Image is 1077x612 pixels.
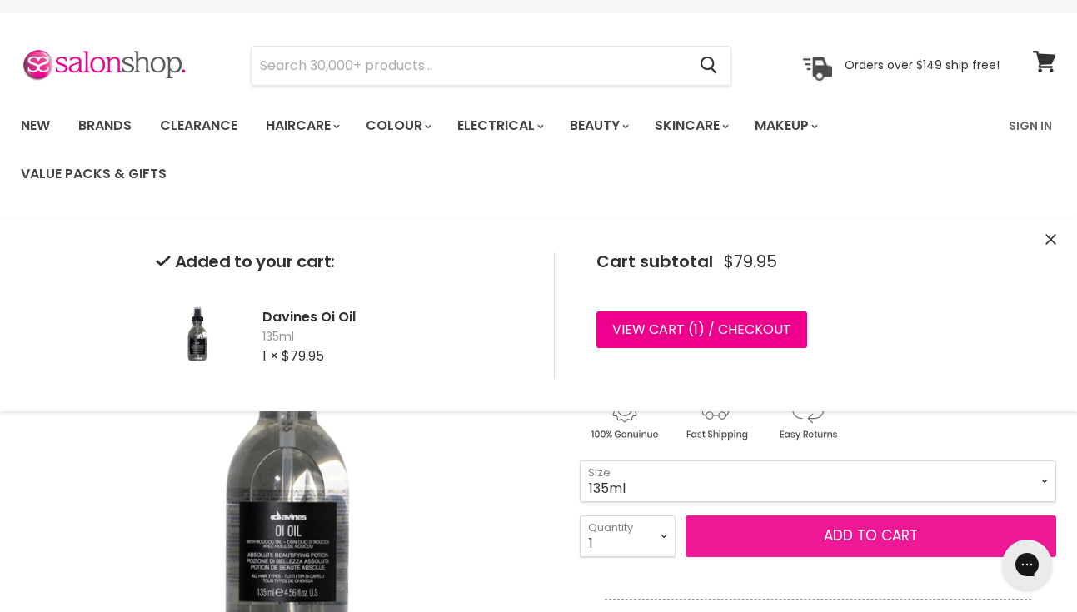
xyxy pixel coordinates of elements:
form: Product [251,46,731,86]
a: Colour [353,108,441,143]
a: Makeup [742,108,828,143]
iframe: Gorgias live chat messenger [994,534,1060,595]
button: Close [1045,231,1056,249]
select: Quantity [580,515,676,557]
a: Value Packs & Gifts [8,157,179,192]
span: 1 [694,320,698,339]
a: Sign In [999,108,1062,143]
img: shipping.gif [671,392,760,443]
a: Skincare [642,108,739,143]
a: Electrical [445,108,554,143]
h2: Added to your cart: [156,252,527,271]
img: returns.gif [763,392,851,443]
h2: Davines Oi Oil [262,308,527,326]
img: Davines Oi Oil [156,295,239,378]
span: $79.95 [282,346,324,366]
button: Search [686,47,730,85]
span: Cart subtotal [596,250,713,273]
a: Beauty [557,108,639,143]
a: Clearance [147,108,250,143]
p: Orders over $149 ship free! [845,57,1000,72]
span: $79.95 [724,252,777,271]
span: 1 × [262,346,278,366]
ul: Main menu [8,102,999,198]
a: View cart (1) / Checkout [596,311,807,348]
a: Haircare [253,108,350,143]
a: Brands [66,108,144,143]
input: Search [252,47,686,85]
span: 135ml [262,329,527,346]
img: genuine.gif [580,392,668,443]
button: Add to cart [686,515,1056,557]
a: New [8,108,62,143]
